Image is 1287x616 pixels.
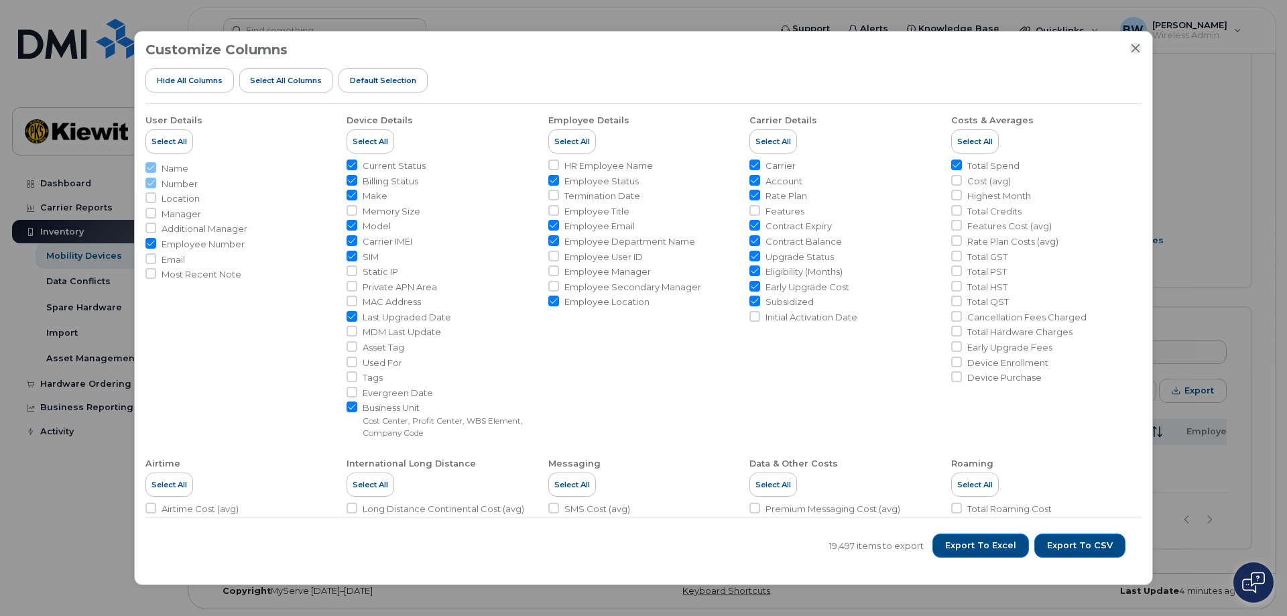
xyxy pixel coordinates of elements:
span: Total PST [967,265,1007,278]
span: Total Roaming Cost [967,503,1052,515]
span: Model [363,220,391,233]
span: Early Upgrade Fees [967,341,1052,354]
button: Default Selection [339,68,428,93]
div: Costs & Averages [951,115,1034,127]
span: Carrier [765,160,796,172]
span: Contract Expiry [765,220,832,233]
span: Additional Manager [162,223,247,235]
span: Total GST [967,251,1007,263]
span: SMS Cost (avg) [564,503,630,515]
span: Total Hardware Charges [967,326,1072,338]
span: Select All [957,136,993,147]
span: Account [765,175,802,188]
button: Select All [347,473,394,497]
span: Used For [363,357,402,369]
span: Location [162,192,200,205]
span: Tags [363,371,383,384]
span: Select All [554,479,590,490]
span: Total QST [967,296,1009,308]
div: Employee Details [548,115,629,127]
span: Carrier IMEI [363,235,412,248]
span: Name [162,162,188,175]
span: Employee Secondary Manager [564,281,701,294]
div: Messaging [548,458,601,470]
span: Rate Plan [765,190,807,202]
span: Manager [162,208,201,221]
span: Termination Date [564,190,640,202]
button: Export to Excel [932,534,1029,558]
div: Data & Other Costs [749,458,838,470]
span: Select All [151,136,187,147]
button: Select All [145,473,193,497]
span: Memory Size [363,205,420,218]
button: Select All [548,473,596,497]
span: Email [162,253,185,266]
div: Carrier Details [749,115,817,127]
span: Cost (avg) [967,175,1011,188]
div: International Long Distance [347,458,476,470]
button: Export to CSV [1034,534,1125,558]
span: MAC Address [363,296,421,308]
button: Select All [347,129,394,153]
span: Select All [755,136,791,147]
span: Features Cost (avg) [967,220,1052,233]
span: Cancellation Fees Charged [967,311,1087,324]
span: Make [363,190,387,202]
button: Select All [951,473,999,497]
div: Roaming [951,458,993,470]
span: Select all Columns [250,75,322,86]
span: Employee Email [564,220,635,233]
span: Employee Location [564,296,650,308]
span: Employee Manager [564,265,651,278]
span: Export to Excel [945,540,1016,552]
span: Device Purchase [967,371,1042,384]
span: Device Enrollment [967,357,1048,369]
img: Open chat [1242,572,1265,593]
span: MDM Last Update [363,326,441,338]
span: Employee Status [564,175,639,188]
span: Employee Number [162,238,245,251]
div: Device Details [347,115,413,127]
span: Premium Messaging Cost (avg) [765,503,900,515]
button: Close [1129,42,1142,54]
span: Select All [151,479,187,490]
h3: Customize Columns [145,42,288,57]
span: HR Employee Name [564,160,653,172]
span: Employee Department Name [564,235,695,248]
span: Rate Plan Costs (avg) [967,235,1058,248]
span: Evergreen Date [363,387,433,399]
span: Employee Title [564,205,629,218]
span: Static IP [363,265,398,278]
span: Initial Activation Date [765,311,857,324]
span: Billing Status [363,175,418,188]
span: Features [765,205,804,218]
button: Hide All Columns [145,68,234,93]
span: Airtime Cost (avg) [162,503,239,515]
span: 19,497 items to export [829,540,924,552]
span: Total Credits [967,205,1022,218]
span: Select All [353,479,388,490]
button: Select All [749,473,797,497]
button: Select All [145,129,193,153]
span: Early Upgrade Cost [765,281,849,294]
button: Select All [749,129,797,153]
div: Airtime [145,458,180,470]
span: Number [162,178,198,190]
span: Subsidized [765,296,814,308]
span: SIM [363,251,379,263]
div: User Details [145,115,202,127]
span: Highest Month [967,190,1031,202]
small: Cost Center, Profit Center, WBS Element, Company Code [363,416,523,438]
span: Asset Tag [363,341,404,354]
span: Eligibility (Months) [765,265,843,278]
span: Business Unit [363,402,537,414]
span: Current Status [363,160,426,172]
span: Last Upgraded Date [363,311,451,324]
button: Select All [548,129,596,153]
span: Total Spend [967,160,1020,172]
span: Export to CSV [1047,540,1113,552]
span: Select All [755,479,791,490]
span: Default Selection [350,75,416,86]
span: Long Distance Continental Cost (avg) [363,503,524,515]
span: Select All [957,479,993,490]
